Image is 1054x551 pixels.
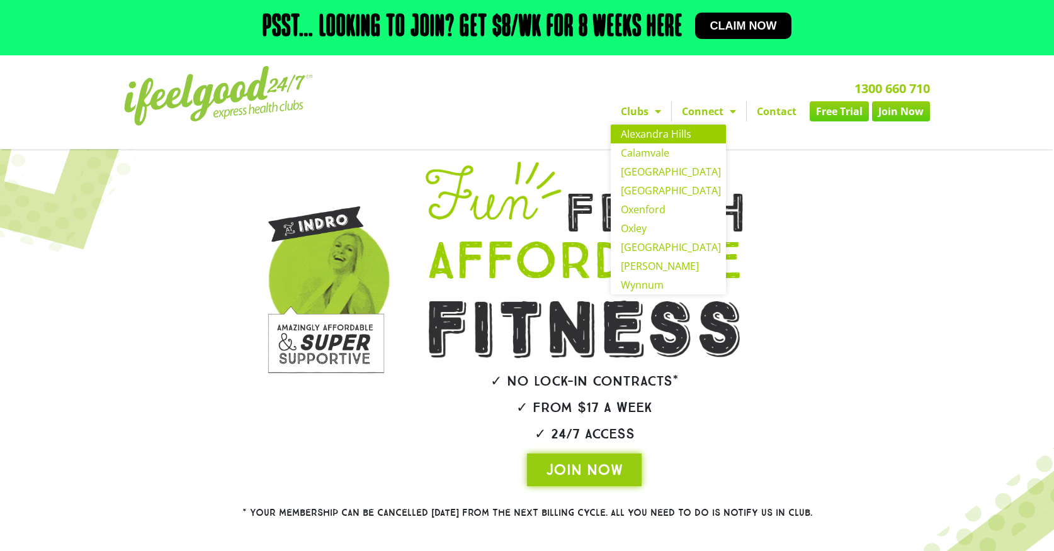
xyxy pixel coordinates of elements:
h2: * Your membership can be cancelled [DATE] from the next billing cycle. All you need to do is noti... [196,508,858,518]
h2: Psst… Looking to join? Get $8/wk for 8 weeks here [263,13,683,43]
a: 1300 660 710 [854,80,930,97]
a: Connect [672,101,746,121]
a: [GEOGRAPHIC_DATA] [611,162,726,181]
a: JOIN NOW [527,454,642,486]
a: Join Now [872,101,930,121]
h2: ✓ No lock-in contracts* [390,374,779,388]
a: Free Trial [810,101,869,121]
span: JOIN NOW [546,460,623,480]
a: [GEOGRAPHIC_DATA] [611,181,726,200]
h2: ✓ 24/7 Access [390,427,779,441]
h2: ✓ From $17 a week [390,401,779,415]
a: Calamvale [611,143,726,162]
a: Clubs [611,101,671,121]
a: [PERSON_NAME] [611,257,726,275]
ul: Clubs [611,125,726,294]
a: Oxley [611,219,726,238]
a: Wynnum [611,275,726,294]
span: Claim now [710,20,777,31]
a: Claim now [695,13,792,39]
nav: Menu [411,101,930,121]
a: Alexandra Hills [611,125,726,143]
a: [GEOGRAPHIC_DATA] [611,238,726,257]
a: Contact [747,101,807,121]
a: Oxenford [611,200,726,219]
